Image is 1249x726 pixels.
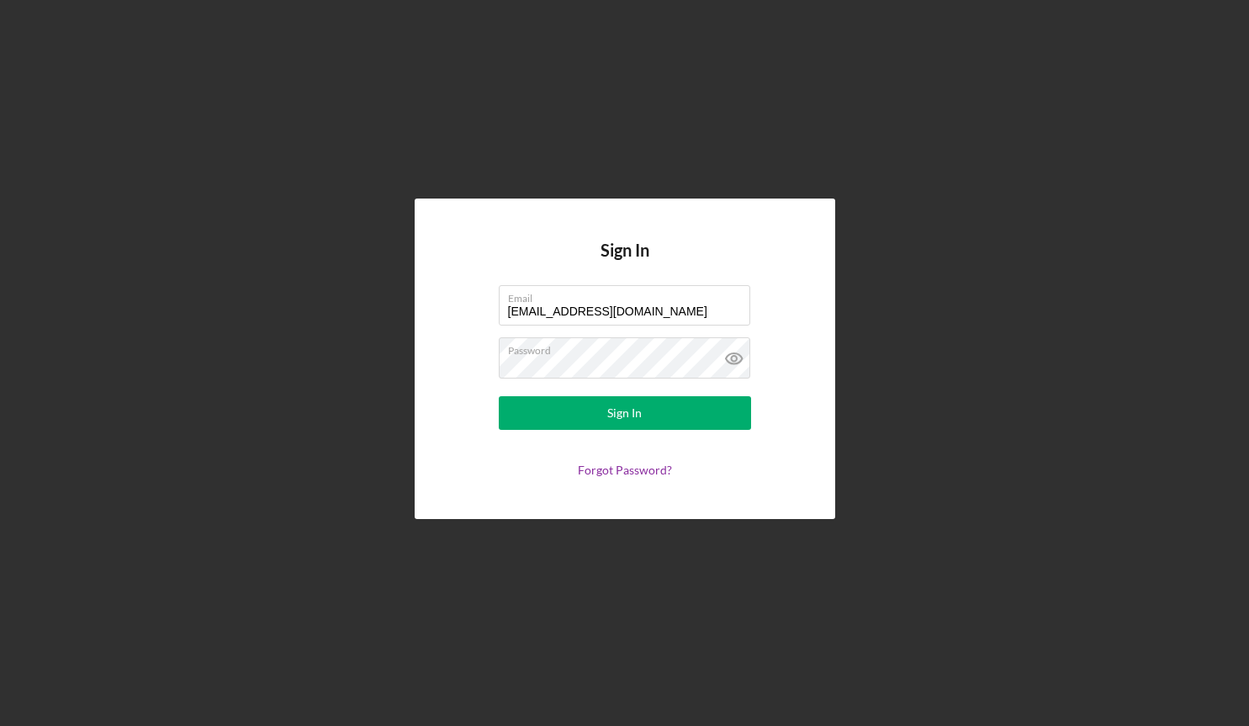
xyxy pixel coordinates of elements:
[508,286,750,305] label: Email
[508,338,750,357] label: Password
[601,241,649,285] h4: Sign In
[607,396,642,430] div: Sign In
[578,463,672,477] a: Forgot Password?
[499,396,751,430] button: Sign In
